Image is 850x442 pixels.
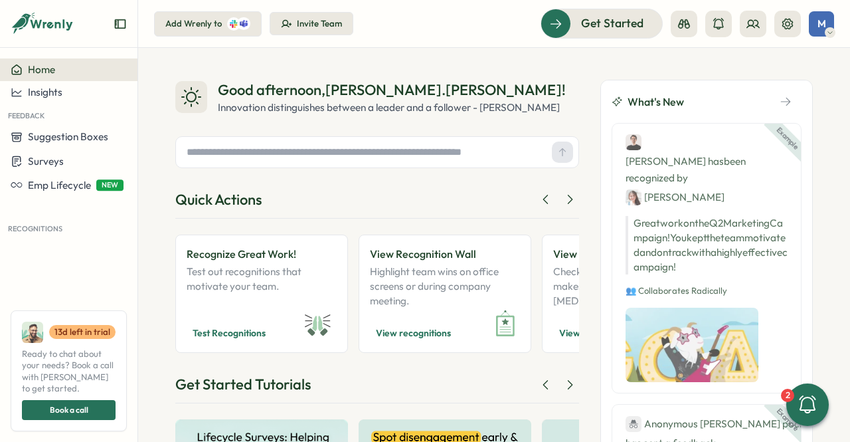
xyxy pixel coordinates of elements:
div: Quick Actions [175,189,262,210]
p: Recognize Great Work! [187,246,337,263]
button: Test Recognitions [187,324,272,342]
button: Book a call [22,400,116,420]
span: M [817,18,826,29]
span: Test Recognitions [193,325,266,341]
a: Recognize Great Work!Test out recognitions that motivate your team.Test Recognitions [175,235,348,354]
span: Surveys [28,155,64,167]
p: Test out recognitions that motivate your team. [187,265,337,308]
p: View AI Engagement Report [553,246,703,263]
img: Recognition Image [626,308,758,382]
span: View report [559,325,610,341]
div: 2 [781,389,794,402]
div: Invite Team [297,18,342,30]
div: Anonymous [PERSON_NAME] pochard [626,415,820,432]
div: Good afternoon , [PERSON_NAME].[PERSON_NAME] ! [218,80,566,100]
span: Book a call [50,401,88,419]
span: Insights [28,86,62,98]
div: [PERSON_NAME] has been recognized by [626,134,788,205]
span: Suggestion Boxes [28,131,108,144]
a: View Recognition WallHighlight team wins on office screens or during company meeting.View recogni... [359,235,531,354]
span: What's New [628,94,684,110]
p: Great work on the Q2 Marketing Campaign! You kept the team motivated and on track with a highly e... [626,216,788,275]
img: Jane [626,189,641,205]
button: Add Wrenly to [154,11,262,37]
button: 2 [786,384,829,426]
div: Get Started Tutorials [175,374,311,395]
span: Emp Lifecycle [28,179,91,191]
a: View AI Engagement ReportCheck out this sample report that makes C Suite [MEDICAL_DATA]!View report [542,235,715,354]
button: Invite Team [270,12,353,36]
p: Check out this sample report that makes C Suite [MEDICAL_DATA]! [553,265,703,308]
button: Get Started [541,9,663,38]
img: Ali Khan [22,322,43,343]
div: [PERSON_NAME] [626,189,724,205]
span: View recognitions [376,325,451,341]
img: Ben [626,134,641,150]
button: View recognitions [370,324,457,342]
span: Home [28,63,55,76]
button: M [809,11,834,37]
span: NEW [96,179,124,191]
button: View report [553,324,616,342]
span: Ready to chat about your needs? Book a call with [PERSON_NAME] to get started. [22,348,116,395]
button: Expand sidebar [114,17,127,31]
p: Highlight team wins on office screens or during company meeting. [370,265,520,308]
div: Innovation distinguishes between a leader and a follower - [PERSON_NAME] [218,100,566,115]
p: View Recognition Wall [370,246,520,263]
span: Get Started [581,15,643,32]
div: Add Wrenly to [165,18,222,30]
a: 13d left in trial [49,325,116,340]
p: 👥 Collaborates Radically [626,285,788,297]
